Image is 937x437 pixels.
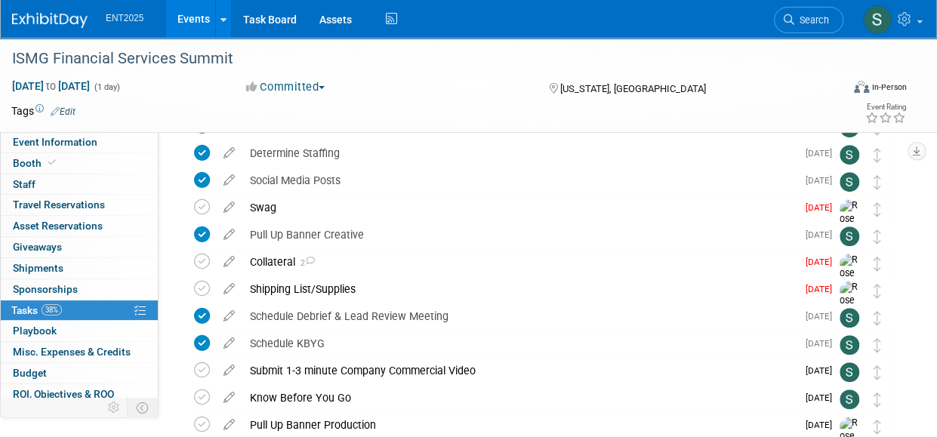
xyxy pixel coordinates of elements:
[1,300,158,321] a: Tasks38%
[806,257,840,267] span: [DATE]
[101,398,128,417] td: Personalize Event Tab Strip
[840,145,859,165] img: Stephanie Silva
[806,229,840,240] span: [DATE]
[216,418,242,432] a: edit
[806,202,840,213] span: [DATE]
[11,103,76,118] td: Tags
[242,140,797,166] div: Determine Staffing
[216,309,242,323] a: edit
[1,132,158,152] a: Event Information
[1,258,158,279] a: Shipments
[13,388,114,400] span: ROI, Objectives & ROO
[13,178,35,190] span: Staff
[13,283,78,295] span: Sponsorships
[216,146,242,160] a: edit
[12,13,88,28] img: ExhibitDay
[216,391,242,405] a: edit
[1,363,158,383] a: Budget
[1,237,158,257] a: Giveaways
[1,153,158,174] a: Booth
[13,346,131,358] span: Misc. Expenses & Credits
[242,358,797,383] div: Submit 1-3 minute Company Commercial Video
[242,303,797,329] div: Schedule Debrief & Lead Review Meeting
[840,226,859,246] img: Stephanie Silva
[806,148,840,158] span: [DATE]
[840,254,862,307] img: Rose Bodin
[11,79,91,93] span: [DATE] [DATE]
[776,78,907,101] div: Event Format
[242,249,797,275] div: Collateral
[874,338,881,352] i: Move task
[1,342,158,362] a: Misc. Expenses & Credits
[874,365,881,380] i: Move task
[774,7,843,33] a: Search
[874,392,881,407] i: Move task
[13,136,97,148] span: Event Information
[874,229,881,244] i: Move task
[871,82,907,93] div: In-Person
[806,338,840,349] span: [DATE]
[93,82,120,92] span: (1 day)
[874,202,881,217] i: Move task
[559,83,705,94] span: [US_STATE], [GEOGRAPHIC_DATA]
[806,420,840,430] span: [DATE]
[242,195,797,220] div: Swag
[216,337,242,350] a: edit
[216,364,242,377] a: edit
[242,331,797,356] div: Schedule KBYG
[806,311,840,322] span: [DATE]
[216,174,242,187] a: edit
[1,321,158,341] a: Playbook
[806,175,840,186] span: [DATE]
[1,195,158,215] a: Travel Reservations
[874,257,881,271] i: Move task
[840,362,859,382] img: Stephanie Silva
[13,325,57,337] span: Playbook
[13,367,47,379] span: Budget
[840,335,859,355] img: Stephanie Silva
[44,80,58,92] span: to
[840,172,859,192] img: Stephanie Silva
[295,258,315,268] span: 2
[242,168,797,193] div: Social Media Posts
[13,157,59,169] span: Booth
[874,284,881,298] i: Move task
[216,255,242,269] a: edit
[874,148,881,162] i: Move task
[840,281,862,334] img: Rose Bodin
[242,222,797,248] div: Pull Up Banner Creative
[216,201,242,214] a: edit
[806,365,840,376] span: [DATE]
[51,106,76,117] a: Edit
[1,384,158,405] a: ROI, Objectives & ROO
[840,389,859,409] img: Stephanie Silva
[874,175,881,189] i: Move task
[7,45,831,72] div: ISMG Financial Services Summit
[106,13,143,23] span: ENT2025
[48,158,56,167] i: Booth reservation complete
[242,385,797,411] div: Know Before You Go
[840,308,859,328] img: Stephanie Silva
[874,420,881,434] i: Move task
[806,284,840,294] span: [DATE]
[11,304,62,316] span: Tasks
[840,199,862,253] img: Rose Bodin
[794,14,829,26] span: Search
[13,198,105,211] span: Travel Reservations
[1,216,158,236] a: Asset Reservations
[806,392,840,403] span: [DATE]
[241,79,331,95] button: Committed
[13,262,63,274] span: Shipments
[216,282,242,296] a: edit
[13,220,103,232] span: Asset Reservations
[13,241,62,253] span: Giveaways
[42,304,62,315] span: 38%
[1,279,158,300] a: Sponsorships
[242,276,797,302] div: Shipping List/Supplies
[865,103,906,111] div: Event Rating
[863,5,892,34] img: Stephanie Silva
[216,228,242,242] a: edit
[128,398,159,417] td: Toggle Event Tabs
[874,311,881,325] i: Move task
[1,174,158,195] a: Staff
